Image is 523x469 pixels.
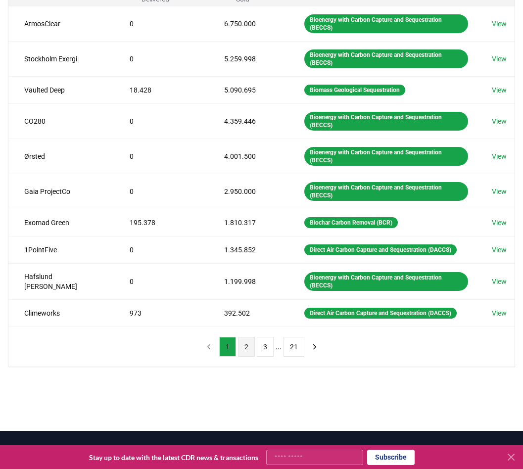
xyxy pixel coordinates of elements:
[208,299,288,327] td: 392.502
[114,139,208,174] td: 0
[492,116,507,126] a: View
[114,174,208,209] td: 0
[114,236,208,263] td: 0
[219,337,236,357] button: 1
[284,337,304,357] button: 21
[306,337,323,357] button: next page
[208,174,288,209] td: 2.950.000
[492,54,507,64] a: View
[208,103,288,139] td: 4.359.446
[276,341,282,353] li: ...
[208,139,288,174] td: 4.001.500
[492,151,507,161] a: View
[208,209,288,236] td: 1.810.317
[208,41,288,76] td: 5.259.998
[114,209,208,236] td: 195.378
[208,236,288,263] td: 1.345.852
[8,41,114,76] td: Stockholm Exergi
[304,272,468,291] div: Bioenergy with Carbon Capture and Sequestration (BECCS)
[304,182,468,201] div: Bioenergy with Carbon Capture and Sequestration (BECCS)
[8,209,114,236] td: Exomad Green
[492,187,507,196] a: View
[257,337,274,357] button: 3
[114,41,208,76] td: 0
[8,299,114,327] td: Climeworks
[492,218,507,228] a: View
[8,263,114,299] td: Hafslund [PERSON_NAME]
[304,217,398,228] div: Biochar Carbon Removal (BCR)
[208,6,288,41] td: 6.750.000
[8,236,114,263] td: 1PointFive
[492,19,507,29] a: View
[114,103,208,139] td: 0
[114,76,208,103] td: 18.428
[492,85,507,95] a: View
[304,308,457,319] div: Direct Air Carbon Capture and Sequestration (DACCS)
[208,263,288,299] td: 1.199.998
[304,112,468,131] div: Bioenergy with Carbon Capture and Sequestration (BECCS)
[114,263,208,299] td: 0
[208,76,288,103] td: 5.090.695
[8,103,114,139] td: CO280
[304,244,457,255] div: Direct Air Carbon Capture and Sequestration (DACCS)
[8,76,114,103] td: Vaulted Deep
[304,147,468,166] div: Bioenergy with Carbon Capture and Sequestration (BECCS)
[8,6,114,41] td: AtmosClear
[238,337,255,357] button: 2
[8,174,114,209] td: Gaia ProjectCo
[304,49,468,68] div: Bioenergy with Carbon Capture and Sequestration (BECCS)
[492,308,507,318] a: View
[114,299,208,327] td: 973
[8,139,114,174] td: Ørsted
[492,245,507,255] a: View
[492,277,507,286] a: View
[304,14,468,33] div: Bioenergy with Carbon Capture and Sequestration (BECCS)
[114,6,208,41] td: 0
[304,85,405,95] div: Biomass Geological Sequestration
